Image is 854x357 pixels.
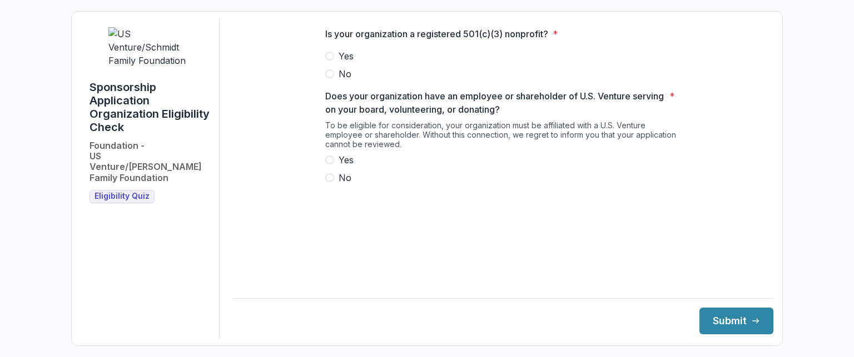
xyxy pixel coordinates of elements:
span: No [339,67,351,81]
h2: Foundation - US Venture/[PERSON_NAME] Family Foundation [90,140,210,183]
p: Is your organization a registered 501(c)(3) nonprofit? [325,27,548,41]
img: US Venture/Schmidt Family Foundation [108,27,192,67]
div: To be eligible for consideration, your organization must be affiliated with a U.S. Venture employ... [325,120,681,153]
h1: Sponsorship Application Organization Eligibility Check [90,81,210,134]
p: Does your organization have an employee or shareholder of U.S. Venture serving on your board, vol... [325,89,665,116]
span: Yes [339,49,354,63]
span: No [339,171,351,184]
span: Eligibility Quiz [95,192,150,201]
span: Yes [339,153,354,167]
button: Submit [699,308,773,334]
